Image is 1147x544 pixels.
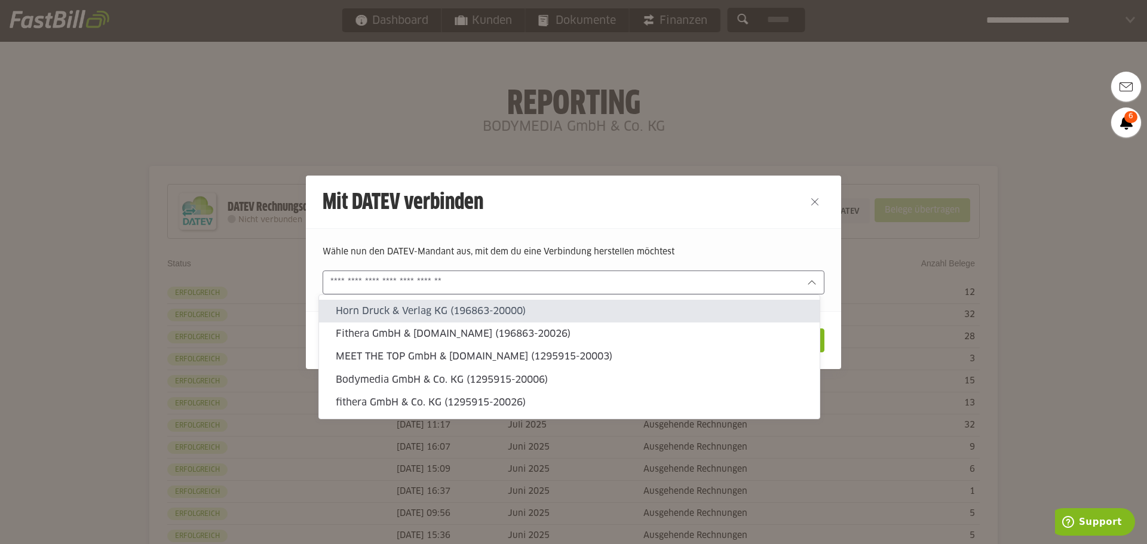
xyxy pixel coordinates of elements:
[323,245,824,259] p: Wähle nun den DATEV-Mandant aus, mit dem du eine Verbindung herstellen möchtest
[319,345,820,368] sl-option: MEET THE TOP GmbH & [DOMAIN_NAME] (1295915-20003)
[1055,508,1135,538] iframe: Öffnet ein Widget, in dem Sie weitere Informationen finden
[1124,111,1137,123] span: 6
[319,322,820,345] sl-option: Fithera GmbH & [DOMAIN_NAME] (196863-20026)
[319,368,820,391] sl-option: Bodymedia GmbH & Co. KG (1295915-20006)
[1111,107,1141,137] a: 6
[319,391,820,414] sl-option: fithera GmbH & Co. KG (1295915-20026)
[319,300,820,322] sl-option: Horn Druck & Verlag KG (196863-20000)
